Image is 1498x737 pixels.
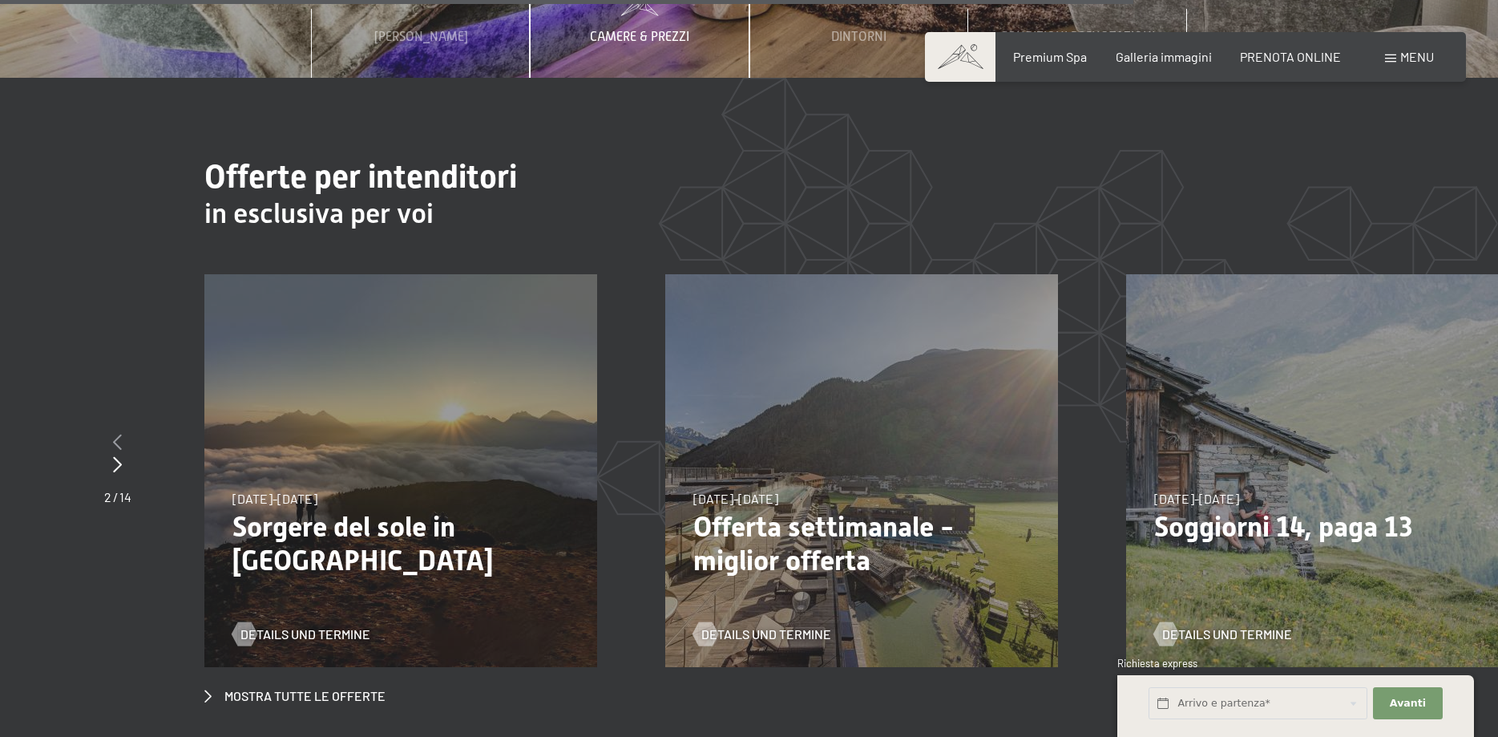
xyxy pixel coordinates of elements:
[224,687,386,705] span: Mostra tutte le offerte
[1013,49,1087,64] a: Premium Spa
[232,510,569,577] p: Sorgere del sole in [GEOGRAPHIC_DATA]
[701,626,831,643] span: Details und Termine
[113,489,118,504] span: /
[1373,687,1442,720] button: Avanti
[693,510,1030,577] p: Offerta settimanale - miglior offerta
[1154,491,1239,506] span: [DATE]-[DATE]
[590,30,689,44] span: Camere & Prezzi
[831,30,886,44] span: Dintorni
[1240,49,1341,64] a: PRENOTA ONLINE
[693,491,778,506] span: [DATE]-[DATE]
[374,30,468,44] span: [PERSON_NAME]
[1154,510,1491,544] p: Soggiorni 14, paga 13
[1162,626,1292,643] span: Details und Termine
[1117,657,1197,670] span: Richiesta express
[240,626,370,643] span: Details und Termine
[693,626,831,643] a: Details und Termine
[1000,30,1155,44] span: Condizioni prenotazioni
[119,489,131,504] span: 14
[204,687,386,705] a: Mostra tutte le offerte
[1390,696,1426,711] span: Avanti
[204,197,434,229] span: in esclusiva per voi
[104,489,111,504] span: 2
[204,158,517,196] span: Offerte per intenditori
[232,491,317,506] span: [DATE]-[DATE]
[1154,626,1292,643] a: Details und Termine
[1400,49,1434,64] span: Menu
[1116,49,1212,64] a: Galleria immagini
[232,626,370,643] a: Details und Termine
